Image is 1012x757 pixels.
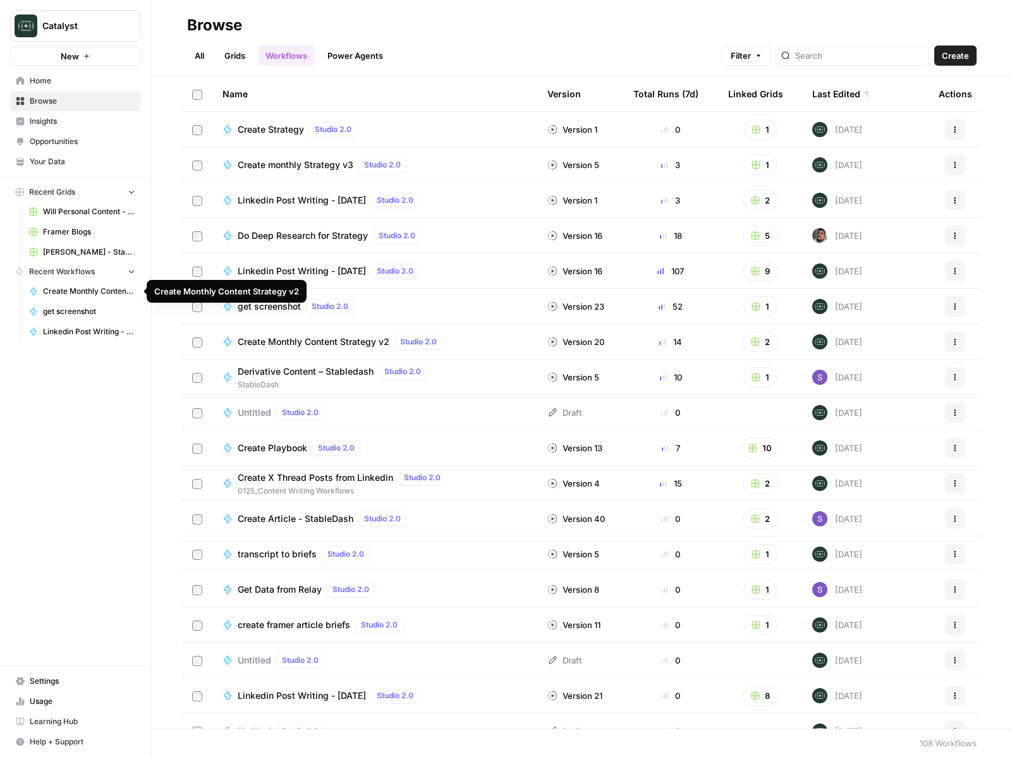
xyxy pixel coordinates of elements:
[238,123,304,136] span: Create Strategy
[377,195,413,206] span: Studio 2.0
[812,157,862,173] div: [DATE]
[377,265,413,277] span: Studio 2.0
[238,654,271,667] span: Untitled
[812,193,827,208] img: lkqc6w5wqsmhugm7jkiokl0d6w4g
[217,45,253,66] a: Grids
[327,548,364,560] span: Studio 2.0
[633,159,708,171] div: 3
[812,334,862,349] div: [DATE]
[812,370,862,385] div: [DATE]
[633,725,708,737] div: 0
[400,336,437,348] span: Studio 2.0
[10,262,141,281] button: Recent Workflows
[238,406,271,419] span: Untitled
[10,47,141,66] button: New
[547,442,602,454] div: Version 13
[238,379,432,391] span: StableDash
[10,91,141,111] a: Browse
[364,513,401,524] span: Studio 2.0
[30,696,135,707] span: Usage
[939,76,972,111] div: Actions
[223,511,527,526] a: Create Article - StableDashStudio 2.0
[10,671,141,691] a: Settings
[43,226,135,238] span: Framer Blogs
[282,407,319,418] span: Studio 2.0
[731,49,751,62] span: Filter
[42,20,119,32] span: Catalyst
[812,405,862,420] div: [DATE]
[547,512,605,525] div: Version 40
[812,228,862,243] div: [DATE]
[320,45,391,66] a: Power Agents
[30,675,135,687] span: Settings
[10,131,141,152] a: Opportunities
[633,619,708,631] div: 0
[934,45,977,66] button: Create
[10,712,141,732] a: Learning Hub
[30,95,135,107] span: Browse
[633,442,708,454] div: 7
[743,261,778,281] button: 9
[379,230,415,241] span: Studio 2.0
[812,582,827,597] img: kkbedy73ftss05p73z2hyjzoubdy
[812,263,827,279] img: lkqc6w5wqsmhugm7jkiokl0d6w4g
[812,405,827,420] img: lkqc6w5wqsmhugm7jkiokl0d6w4g
[29,186,75,198] span: Recent Grids
[223,364,527,391] a: Derivative Content – StabledashStudio 2.0StableDash
[238,548,317,560] span: transcript to briefs
[238,619,350,631] span: create framer article briefs
[812,511,862,526] div: [DATE]
[547,229,602,242] div: Version 16
[633,371,708,384] div: 10
[812,724,827,739] img: lkqc6w5wqsmhugm7jkiokl0d6w4g
[633,548,708,560] div: 0
[743,367,777,387] button: 1
[547,336,604,348] div: Version 20
[238,159,353,171] span: Create monthly Strategy v3
[238,583,322,596] span: Get Data from Relay
[223,299,527,314] a: get screenshotStudio 2.0
[547,548,599,560] div: Version 5
[238,485,451,497] span: 0125_Content Writing Workflows
[547,689,602,702] div: Version 21
[10,152,141,172] a: Your Data
[812,157,827,173] img: lkqc6w5wqsmhugm7jkiokl0d6w4g
[812,299,827,314] img: lkqc6w5wqsmhugm7jkiokl0d6w4g
[238,725,271,737] span: Untitled
[30,116,135,127] span: Insights
[812,688,862,703] div: [DATE]
[10,183,141,202] button: Recent Grids
[722,45,771,66] button: Filter
[547,123,597,136] div: Version 1
[743,226,778,246] button: 5
[633,336,708,348] div: 14
[238,194,366,207] span: Linkedin Post Writing - [DATE]
[547,619,600,631] div: Version 11
[282,655,319,666] span: Studio 2.0
[43,246,135,258] span: [PERSON_NAME] - StableDash
[238,512,353,525] span: Create Article - StableDash
[743,509,778,529] button: 2
[920,737,977,749] div: 108 Workflows
[812,476,827,491] img: lkqc6w5wqsmhugm7jkiokl0d6w4g
[812,370,827,385] img: kkbedy73ftss05p73z2hyjzoubdy
[633,477,708,490] div: 15
[238,229,368,242] span: Do Deep Research for Strategy
[61,50,79,63] span: New
[404,472,441,483] span: Studio 2.0
[30,136,135,147] span: Opportunities
[30,75,135,87] span: Home
[743,579,777,600] button: 1
[812,653,862,668] div: [DATE]
[547,371,599,384] div: Version 5
[547,583,599,596] div: Version 8
[547,76,581,111] div: Version
[223,688,527,703] a: Linkedin Post Writing - [DATE]Studio 2.0
[547,477,600,490] div: Version 4
[743,296,777,317] button: 1
[223,76,527,111] div: Name
[223,228,527,243] a: Do Deep Research for StrategyStudio 2.0
[223,193,527,208] a: Linkedin Post Writing - [DATE]Studio 2.0
[23,301,141,322] a: get screenshot
[238,365,374,378] span: Derivative Content – Stabledash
